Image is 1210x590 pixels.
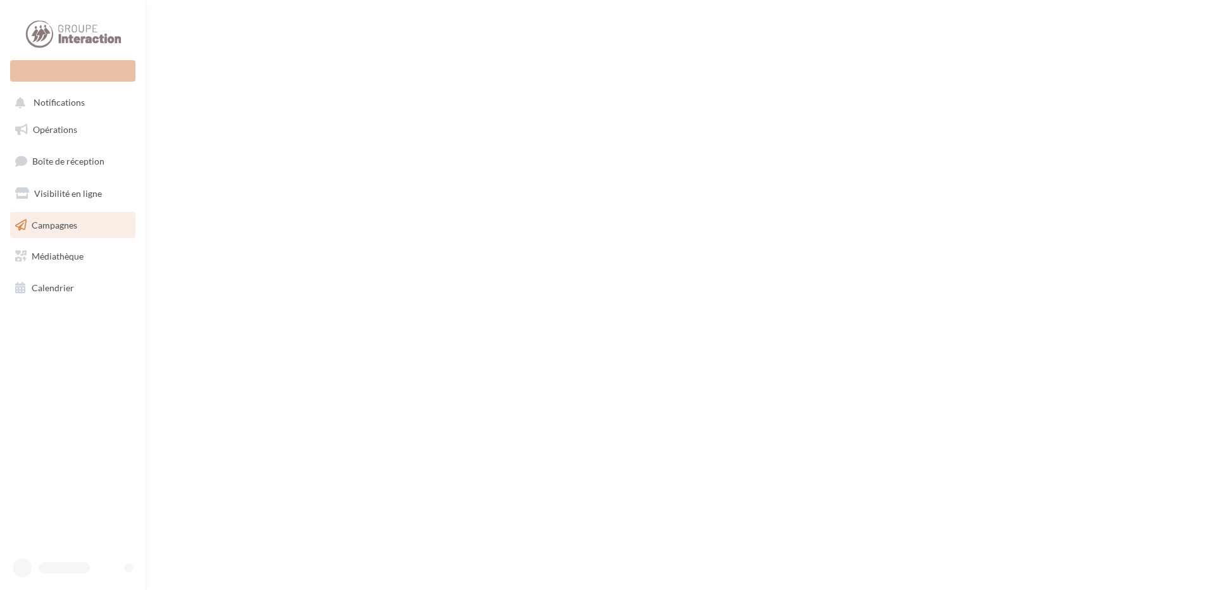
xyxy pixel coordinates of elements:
span: Visibilité en ligne [34,188,102,199]
a: Visibilité en ligne [8,180,138,207]
a: Boîte de réception [8,147,138,175]
span: Calendrier [32,282,74,293]
span: Notifications [34,97,85,108]
a: Médiathèque [8,243,138,270]
span: Médiathèque [32,251,84,261]
a: Opérations [8,116,138,143]
span: Opérations [33,124,77,135]
span: Campagnes [32,219,77,230]
a: Calendrier [8,275,138,301]
a: Campagnes [8,212,138,239]
span: Boîte de réception [32,156,104,166]
div: Nouvelle campagne [10,60,135,82]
